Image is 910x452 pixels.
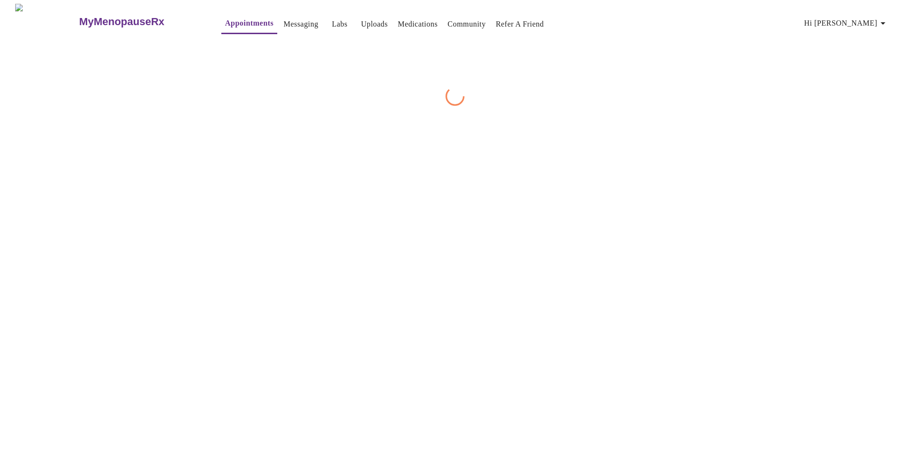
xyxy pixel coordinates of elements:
[804,17,889,30] span: Hi [PERSON_NAME]
[496,18,544,31] a: Refer a Friend
[357,15,392,34] button: Uploads
[15,4,78,39] img: MyMenopauseRx Logo
[225,17,273,30] a: Appointments
[325,15,355,34] button: Labs
[78,5,202,38] a: MyMenopauseRx
[444,15,490,34] button: Community
[79,16,164,28] h3: MyMenopauseRx
[801,14,892,33] button: Hi [PERSON_NAME]
[447,18,486,31] a: Community
[283,18,318,31] a: Messaging
[398,18,437,31] a: Medications
[361,18,388,31] a: Uploads
[332,18,347,31] a: Labs
[280,15,322,34] button: Messaging
[492,15,548,34] button: Refer a Friend
[394,15,441,34] button: Medications
[221,14,277,34] button: Appointments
